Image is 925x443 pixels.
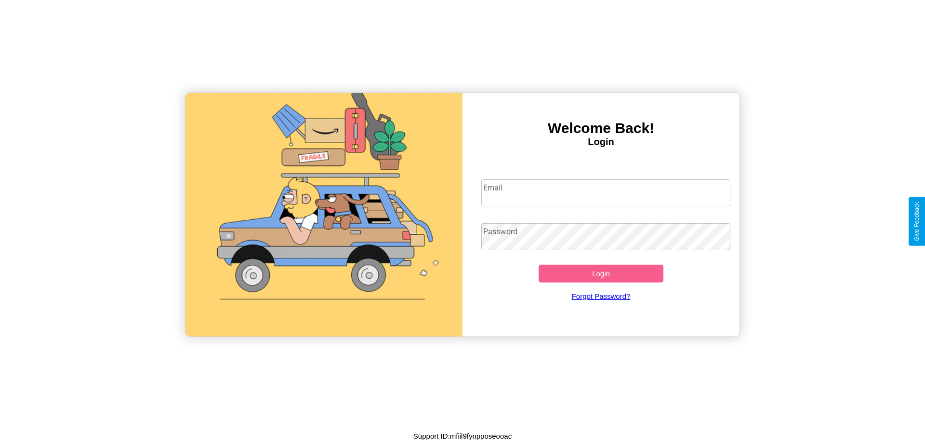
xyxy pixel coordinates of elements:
[913,202,920,241] div: Give Feedback
[462,120,740,136] h3: Welcome Back!
[185,93,462,336] img: gif
[476,282,726,310] a: Forgot Password?
[539,265,663,282] button: Login
[462,136,740,148] h4: Login
[413,430,512,443] p: Support ID: mfiil9fynpposeooac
